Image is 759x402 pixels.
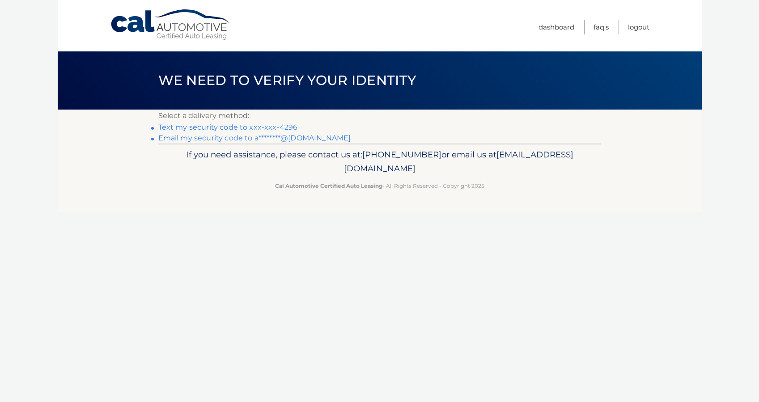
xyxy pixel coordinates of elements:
a: Email my security code to a********@[DOMAIN_NAME] [158,134,351,142]
a: Text my security code to xxx-xxx-4296 [158,123,298,131]
a: Dashboard [539,20,574,34]
p: Select a delivery method: [158,110,601,122]
p: If you need assistance, please contact us at: or email us at [164,148,595,176]
strong: Cal Automotive Certified Auto Leasing [275,182,382,189]
a: Cal Automotive [110,9,231,41]
span: We need to verify your identity [158,72,416,89]
a: Logout [628,20,649,34]
span: [PHONE_NUMBER] [362,149,441,160]
a: FAQ's [594,20,609,34]
p: - All Rights Reserved - Copyright 2025 [164,181,595,190]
